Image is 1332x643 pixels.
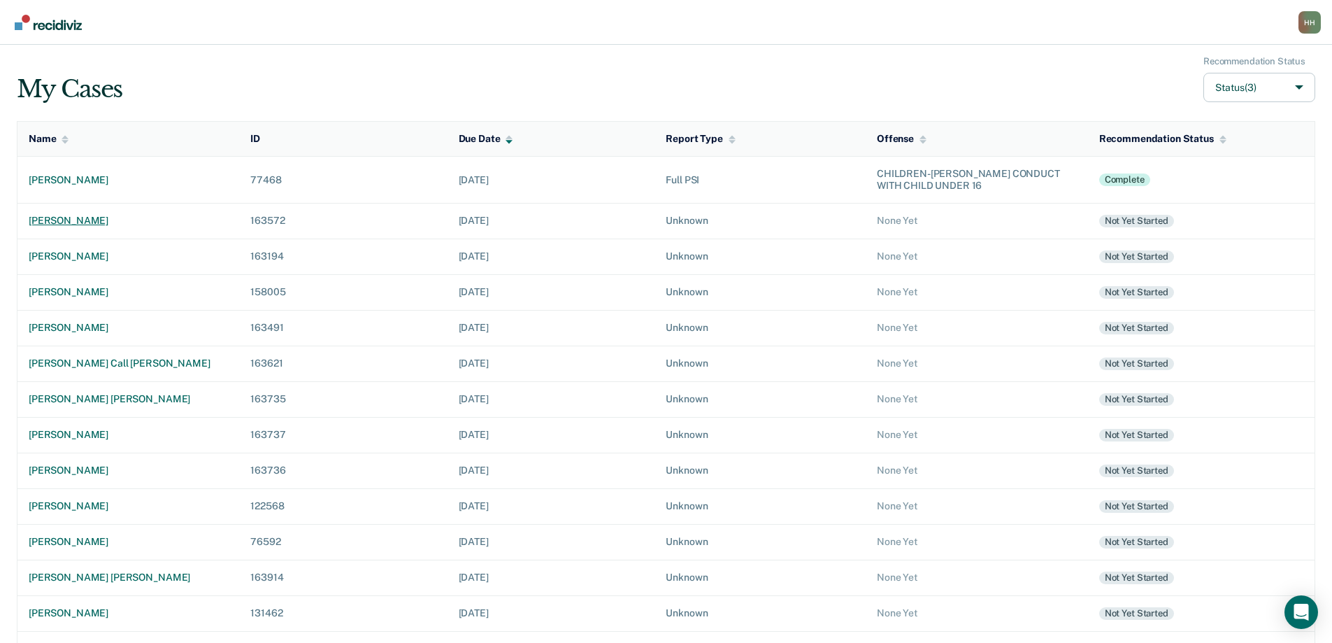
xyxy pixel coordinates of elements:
td: Unknown [654,346,866,381]
div: Not yet started [1099,358,1174,370]
div: None Yet [877,358,1077,369]
td: [DATE] [447,157,655,204]
div: Offense [877,133,926,145]
div: Not yet started [1099,215,1174,227]
div: Recommendation Status [1203,56,1305,67]
div: Due Date [459,133,513,145]
div: [PERSON_NAME] [29,500,228,512]
td: 163914 [239,560,447,595]
td: [DATE] [447,595,655,631]
div: None Yet [877,250,1077,262]
td: 163621 [239,346,447,381]
div: Not yet started [1099,572,1174,584]
div: Not yet started [1099,250,1174,263]
div: [PERSON_NAME] [29,215,228,227]
div: Not yet started [1099,393,1174,406]
div: None Yet [877,393,1077,405]
td: 163491 [239,310,447,346]
div: Name [29,133,69,145]
div: None Yet [877,429,1077,441]
div: [PERSON_NAME] [29,536,228,548]
td: Unknown [654,239,866,274]
td: Unknown [654,310,866,346]
div: Not yet started [1099,607,1174,620]
div: [PERSON_NAME] [PERSON_NAME] [29,393,228,405]
div: None Yet [877,607,1077,619]
div: [PERSON_NAME] [29,465,228,476]
td: 76592 [239,524,447,560]
td: [DATE] [447,488,655,524]
td: [DATE] [447,524,655,560]
td: 163736 [239,453,447,488]
div: [PERSON_NAME] [29,174,228,186]
td: Unknown [654,274,866,310]
td: Unknown [654,381,866,417]
td: [DATE] [447,560,655,595]
div: None Yet [877,536,1077,548]
div: ID [250,133,260,145]
td: 163735 [239,381,447,417]
td: 163572 [239,203,447,239]
div: [PERSON_NAME] [29,429,228,441]
div: Open Intercom Messenger [1284,595,1318,629]
div: [PERSON_NAME] [29,607,228,619]
div: None Yet [877,322,1077,334]
td: Unknown [654,524,866,560]
td: [DATE] [447,453,655,488]
td: Unknown [654,203,866,239]
td: Full PSI [654,157,866,204]
td: [DATE] [447,381,655,417]
div: Not yet started [1099,429,1174,441]
div: Not yet started [1099,500,1174,513]
div: None Yet [877,465,1077,476]
td: [DATE] [447,203,655,239]
td: 122568 [239,488,447,524]
div: None Yet [877,215,1077,227]
td: Unknown [654,488,866,524]
div: My Cases [17,75,122,104]
div: Not yet started [1099,536,1174,549]
td: Unknown [654,453,866,488]
div: None Yet [877,500,1077,512]
div: None Yet [877,572,1077,584]
div: [PERSON_NAME] [29,322,228,334]
button: Profile dropdown button [1298,11,1321,34]
td: 158005 [239,274,447,310]
td: 163194 [239,239,447,274]
td: [DATE] [447,417,655,453]
td: Unknown [654,595,866,631]
div: Not yet started [1099,465,1174,477]
div: H H [1298,11,1321,34]
td: 131462 [239,595,447,631]
div: Not yet started [1099,322,1174,334]
img: Recidiviz [15,15,82,30]
td: [DATE] [447,310,655,346]
div: Recommendation Status [1099,133,1226,145]
td: [DATE] [447,239,655,274]
div: Not yet started [1099,286,1174,299]
div: Report Type [666,133,735,145]
div: None Yet [877,286,1077,298]
td: [DATE] [447,274,655,310]
div: [PERSON_NAME] [PERSON_NAME] [29,572,228,584]
button: Status(3) [1203,73,1315,103]
div: [PERSON_NAME] [29,250,228,262]
div: [PERSON_NAME] [29,286,228,298]
td: Unknown [654,417,866,453]
td: [DATE] [447,346,655,381]
td: 77468 [239,157,447,204]
div: [PERSON_NAME] call [PERSON_NAME] [29,358,228,369]
div: Complete [1099,174,1150,186]
td: 163737 [239,417,447,453]
div: CHILDREN-[PERSON_NAME] CONDUCT WITH CHILD UNDER 16 [877,168,1077,192]
td: Unknown [654,560,866,595]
